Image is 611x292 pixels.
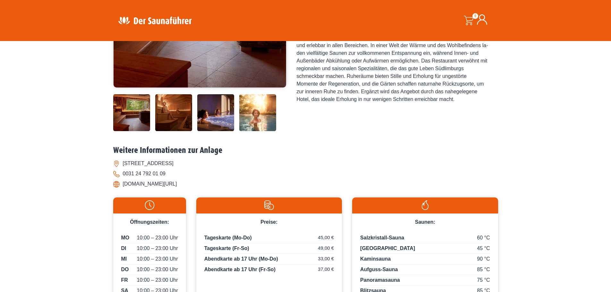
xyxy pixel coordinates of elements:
[204,266,334,273] p: Abendkarte ab 17 Uhr (Fr-So)
[137,255,178,263] span: 10:00 – 23:00 Uhr
[477,255,490,263] span: 90 °C
[477,245,490,252] span: 45 °C
[204,255,334,264] p: Abendkarte ab 17 Uhr (Mo-Do)
[360,246,415,251] span: [GEOGRAPHIC_DATA]
[113,169,498,179] li: 0031 24 792 01 09
[204,234,334,243] p: Tageskarte (Mo-Do)
[360,267,398,272] span: Aufguss-Sauna
[360,277,400,283] span: Panoramasauna
[204,245,334,254] p: Tageskarte (Fr-So)
[477,234,490,242] span: 60 °C
[472,13,478,19] span: 0
[137,276,178,284] span: 10:00 – 23:00 Uhr
[121,255,127,263] span: MI
[318,234,334,241] span: 45,00 €
[121,234,130,242] span: MO
[113,146,498,155] h2: Weitere Informationen zur Anlage
[318,266,334,273] span: 37,00 €
[477,266,490,273] span: 85 °C
[137,266,178,273] span: 10:00 – 23:00 Uhr
[121,266,129,273] span: DO
[130,219,169,225] span: Öffnungszeiten:
[477,276,490,284] span: 75 °C
[137,245,178,252] span: 10:00 – 23:00 Uhr
[113,179,498,189] li: [DOMAIN_NAME][URL]
[137,234,178,242] span: 10:00 – 23:00 Uhr
[318,255,334,263] span: 33,00 €
[121,245,126,252] span: DI
[260,219,277,225] span: Preise:
[360,256,391,262] span: Kaminsauna
[355,200,495,210] img: Flamme-weiss.svg
[113,158,498,169] li: [STREET_ADDRESS]
[199,200,339,210] img: Preise-weiss.svg
[318,245,334,252] span: 49,00 €
[360,235,404,240] span: Salzkristall-Sauna
[415,219,435,225] span: Saunen:
[121,276,128,284] span: FR
[116,200,183,210] img: Uhr-weiss.svg
[297,26,489,103] div: Wellness pur inmitten der sanften Hügellandschaft [GEOGRAPHIC_DATA] bieten die Thermen [GEOGRAPHI...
